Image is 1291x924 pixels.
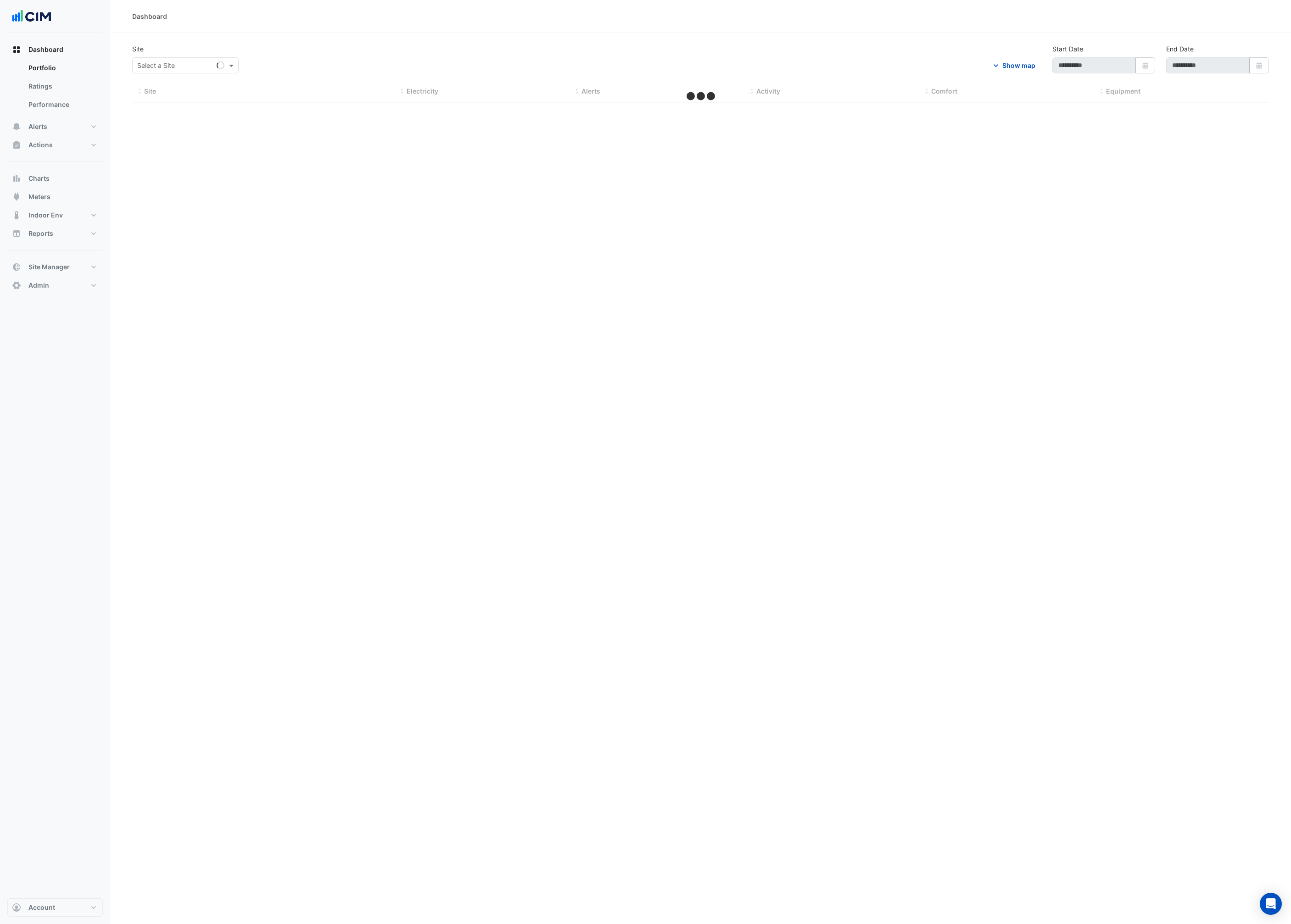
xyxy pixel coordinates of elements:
[12,122,21,131] app-icon: Alerts
[1052,44,1083,54] label: Start Date
[12,45,21,54] app-icon: Dashboard
[7,898,103,917] button: Account
[28,174,50,183] span: Charts
[144,87,156,95] span: Site
[756,87,780,95] span: Activity
[7,117,103,136] button: Alerts
[21,77,103,95] a: Ratings
[12,140,21,150] app-icon: Actions
[1106,87,1140,95] span: Equipment
[12,281,21,290] app-icon: Admin
[581,87,600,95] span: Alerts
[7,136,103,154] button: Actions
[1166,44,1194,54] label: End Date
[931,87,957,95] span: Comfort
[28,122,47,131] span: Alerts
[21,95,103,114] a: Performance
[28,229,53,238] span: Reports
[12,174,21,183] app-icon: Charts
[28,262,70,272] span: Site Manager
[28,903,55,912] span: Account
[1260,893,1282,915] div: Open Intercom Messenger
[21,59,103,77] a: Portfolio
[12,262,21,272] app-icon: Site Manager
[7,276,103,295] button: Admin
[7,206,103,224] button: Indoor Env
[28,211,63,220] span: Indoor Env
[11,7,52,26] img: Company Logo
[28,45,63,54] span: Dashboard
[28,140,53,150] span: Actions
[7,188,103,206] button: Meters
[12,229,21,238] app-icon: Reports
[7,258,103,276] button: Site Manager
[985,57,1041,73] button: Show map
[7,169,103,188] button: Charts
[1002,61,1035,70] div: Show map
[28,281,49,290] span: Admin
[132,44,144,54] label: Site
[132,11,167,21] div: Dashboard
[7,40,103,59] button: Dashboard
[407,87,438,95] span: Electricity
[12,192,21,201] app-icon: Meters
[28,192,50,201] span: Meters
[7,59,103,117] div: Dashboard
[12,211,21,220] app-icon: Indoor Env
[7,224,103,243] button: Reports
